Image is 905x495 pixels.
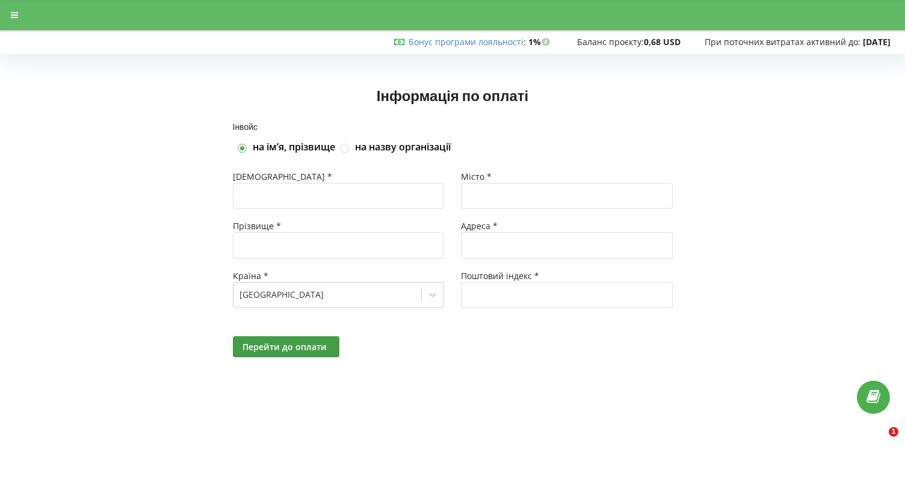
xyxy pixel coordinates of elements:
span: Інформація по оплаті [377,87,528,104]
span: Країна * [233,270,268,281]
span: Адреса * [461,220,498,232]
iframe: Intercom live chat [864,427,893,456]
span: Прізвище * [233,220,281,232]
span: [DEMOGRAPHIC_DATA] * [233,171,332,182]
span: 1 [889,427,898,437]
span: При поточних витратах активний до: [705,36,860,48]
strong: [DATE] [863,36,891,48]
span: Поштовий індекс * [461,270,539,281]
span: Місто * [461,171,492,182]
strong: 0,68 USD [644,36,681,48]
a: Бонус програми лояльності [409,36,524,48]
span: Інвойс [233,121,258,132]
label: на назву організації [355,141,451,154]
strong: 1% [528,36,553,48]
span: Баланс проєкту: [577,36,644,48]
button: Перейти до оплати [233,336,339,357]
label: на імʼя, прізвище [253,141,335,154]
span: : [409,36,526,48]
span: Перейти до оплати [242,341,327,352]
